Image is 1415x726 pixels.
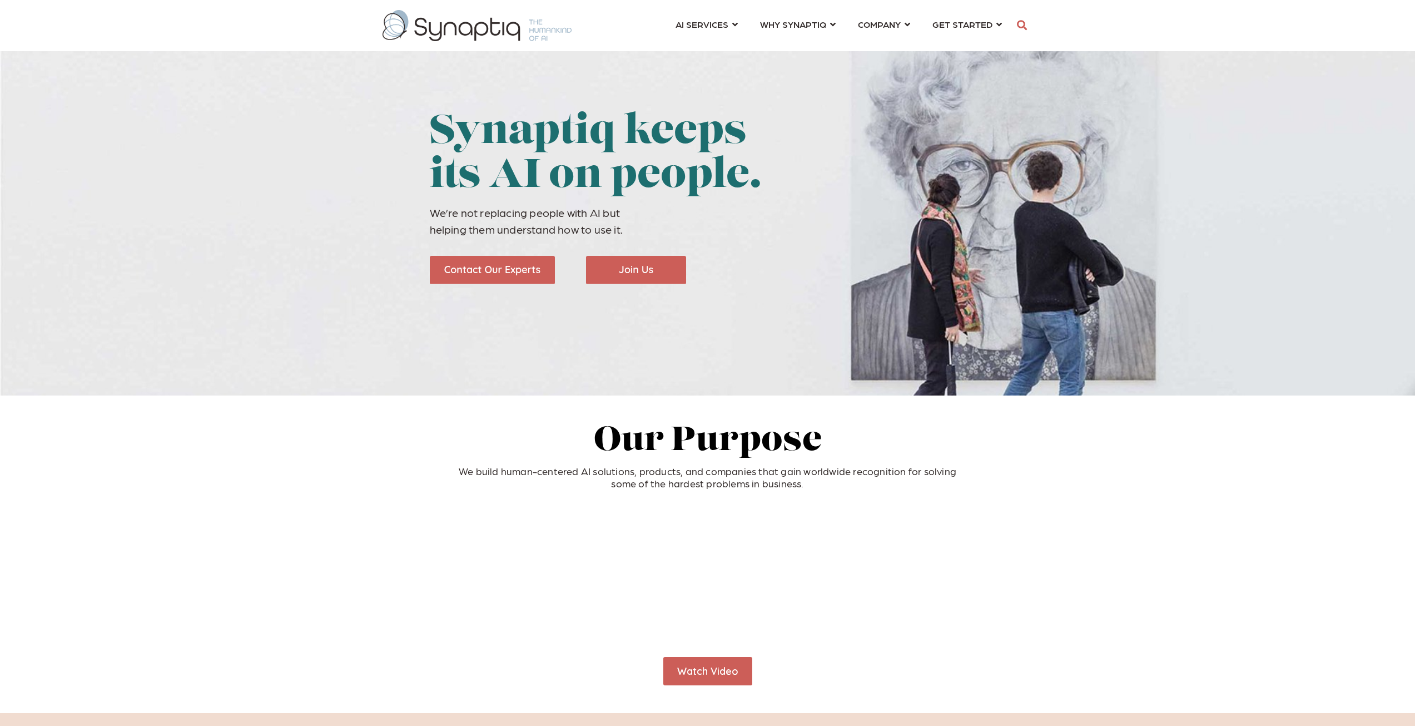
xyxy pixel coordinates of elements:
[760,14,836,34] a: WHY SYNAPTIQ
[664,6,1013,46] nav: menu
[586,256,686,284] img: Join Us
[760,17,826,32] span: WHY SYNAPTIQ
[383,10,572,41] img: synaptiq logo-1
[430,113,762,197] span: Synaptiq keeps its AI on people.
[676,17,728,32] span: AI SERVICES
[932,17,992,32] span: GET STARTED
[430,256,555,284] img: Contact Our Experts
[663,657,752,685] a: Watch Video
[602,510,813,629] iframe: HubSpot Video
[374,423,1041,460] h2: Our Purpose
[830,510,1041,629] iframe: HubSpot Video
[430,204,796,238] p: We’re not replacing people with AI but helping them understand how to use it.
[932,14,1002,34] a: GET STARTED
[676,14,738,34] a: AI SERVICES
[374,465,1041,489] p: We build human-centered AI solutions, products, and companies that gain worldwide recognition for...
[858,14,910,34] a: COMPANY
[374,510,585,629] iframe: HubSpot Video
[858,17,901,32] span: COMPANY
